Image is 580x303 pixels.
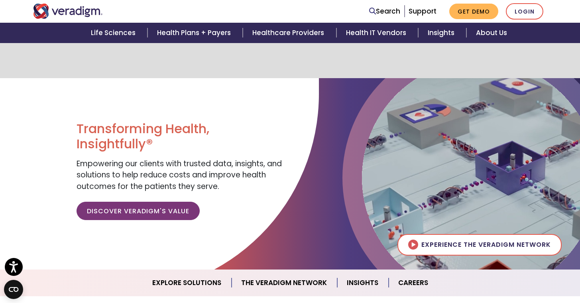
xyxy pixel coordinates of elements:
[33,4,103,19] img: Veradigm logo
[466,23,517,43] a: About Us
[418,23,466,43] a: Insights
[243,23,336,43] a: Healthcare Providers
[336,23,418,43] a: Health IT Vendors
[389,273,438,293] a: Careers
[409,6,436,16] a: Support
[337,273,389,293] a: Insights
[506,3,543,20] a: Login
[77,202,200,220] a: Discover Veradigm's Value
[4,280,23,299] button: Open CMP widget
[77,158,282,192] span: Empowering our clients with trusted data, insights, and solutions to help reduce costs and improv...
[147,23,243,43] a: Health Plans + Payers
[449,4,498,19] a: Get Demo
[369,6,400,17] a: Search
[77,121,284,152] h1: Transforming Health, Insightfully®
[143,273,232,293] a: Explore Solutions
[232,273,337,293] a: The Veradigm Network
[81,23,147,43] a: Life Sciences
